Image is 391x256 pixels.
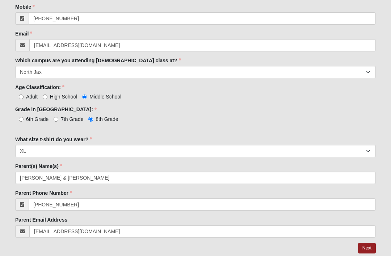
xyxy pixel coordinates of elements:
[15,106,97,113] label: Grade in [GEOGRAPHIC_DATA]:
[358,243,376,253] a: Next
[15,189,72,197] label: Parent Phone Number
[15,3,35,11] label: Mobile
[15,136,92,143] label: What size t-shirt do you wear?
[88,117,93,122] input: 8th Grade
[61,116,83,122] span: 7th Grade
[15,30,32,37] label: Email
[26,94,38,100] span: Adult
[82,95,87,99] input: Middle School
[19,117,24,122] input: 6th Grade
[43,95,47,99] input: High School
[19,95,24,99] input: Adult
[15,216,67,223] label: Parent Email Address
[89,94,121,100] span: Middle School
[15,163,62,170] label: Parent(s) Name(s)
[15,57,181,64] label: Which campus are you attending [DEMOGRAPHIC_DATA] class at?
[96,116,118,122] span: 8th Grade
[15,84,64,91] label: Age Classification:
[26,116,49,122] span: 6th Grade
[54,117,58,122] input: 7th Grade
[50,94,77,100] span: High School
